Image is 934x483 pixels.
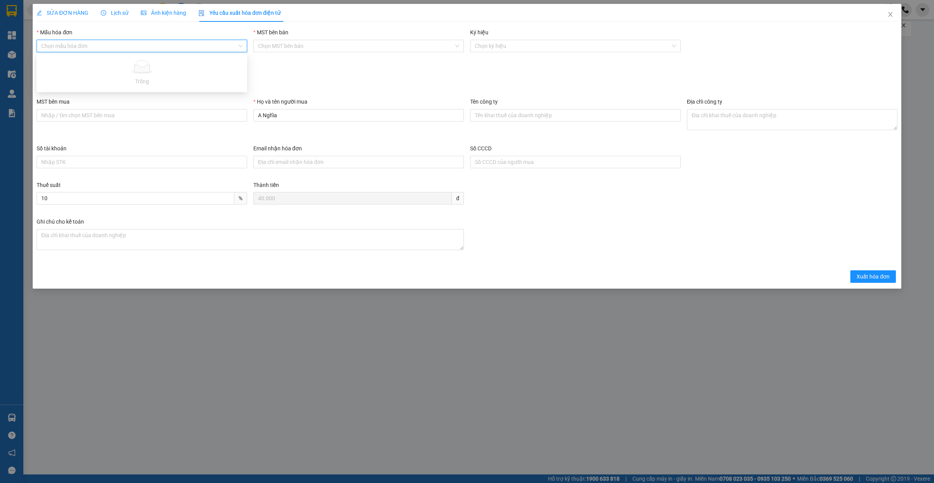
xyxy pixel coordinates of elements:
span: Xuất hóa đơn [857,272,890,281]
textarea: Địa chỉ công ty [687,109,897,130]
span: close [887,11,894,18]
label: Email nhận hóa đơn [253,145,302,152]
label: Họ và tên người mua [253,99,307,105]
input: Tên công ty [470,109,681,122]
input: Số CCCD [470,156,681,168]
input: Thuế suất [37,192,234,204]
button: Xuất hóa đơn [850,270,896,283]
label: Số CCCD [470,145,492,152]
label: Tên công ty [470,99,498,105]
label: MST bên bán [253,29,288,35]
input: Email nhận hóa đơn [253,156,464,168]
label: MST bên mua [37,99,70,105]
span: clock-circle [101,10,106,16]
input: MST bên mua [37,109,247,122]
span: đ [452,192,464,204]
input: Họ và tên người mua [253,109,464,122]
span: Yêu cầu xuất hóa đơn điện tử [198,10,281,16]
span: % [234,192,247,204]
input: Số tài khoản [37,156,247,168]
label: Ký hiệu [470,29,488,35]
label: Địa chỉ công ty [687,99,722,105]
span: Lịch sử [101,10,128,16]
label: Số tài khoản [37,145,67,152]
button: Close [880,4,901,26]
span: Ảnh kiện hàng [141,10,186,16]
label: Ghi chú cho kế toán [37,219,84,225]
label: Thuế suất [37,182,61,188]
textarea: Ghi chú đơn hàng Ghi chú cho kế toán [37,229,464,250]
span: edit [37,10,42,16]
div: Trống [41,77,242,86]
label: Mẫu hóa đơn [37,29,72,35]
label: Thành tiền [253,182,279,188]
span: SỬA ĐƠN HÀNG [37,10,88,16]
img: icon [198,10,205,16]
span: picture [141,10,146,16]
